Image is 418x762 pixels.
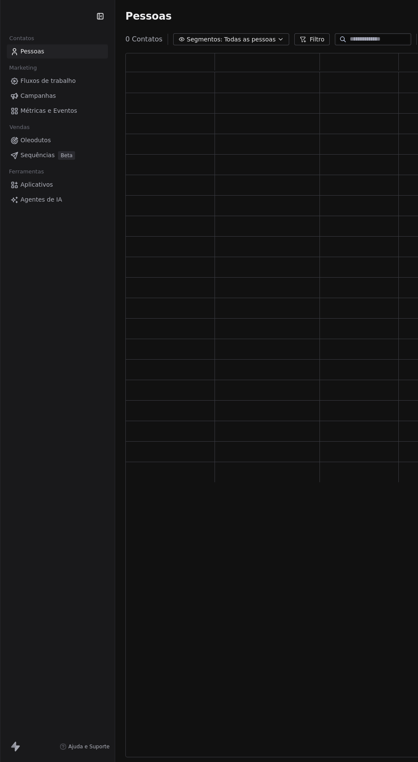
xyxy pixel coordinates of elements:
font: Ajuda e Suporte [68,744,110,750]
font: Pessoas [20,48,44,55]
font: Contatos [9,35,34,41]
a: Ajuda e Suporte [60,743,110,750]
a: Fluxos de trabalho [7,74,108,88]
font: Ferramentas [9,168,44,175]
font: Sequências [20,152,55,158]
font: Campanhas [20,92,56,99]
a: Métricas e Eventos [7,104,108,118]
font: Segmentos: [187,36,223,43]
a: Campanhas [7,89,108,103]
font: Aplicativos [20,181,53,188]
font: Oleodutos [20,137,51,144]
font: Fluxos de trabalho [20,77,76,84]
font: Filtro [310,36,324,43]
a: Oleodutos [7,133,108,147]
a: SequênciasBeta [7,148,108,162]
a: Agentes de IA [7,193,108,207]
font: 0 Contatos [125,35,163,43]
button: Filtro [294,33,329,45]
font: Vendas [9,124,29,130]
font: Métricas e Eventos [20,107,77,114]
font: Agentes de IA [20,196,62,203]
font: Beta [61,152,73,158]
a: Aplicativos [7,178,108,192]
font: Todas as pessoas [224,36,276,43]
a: Pessoas [7,44,108,59]
font: Marketing [9,64,37,71]
font: Pessoas [125,10,171,22]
